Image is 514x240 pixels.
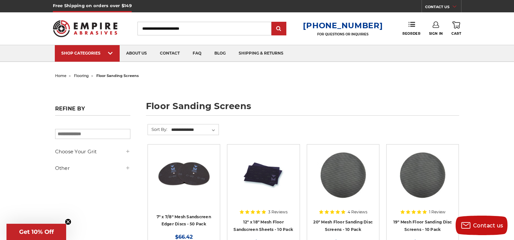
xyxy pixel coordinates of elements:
a: faq [186,45,208,62]
img: 20" Floor Sanding Mesh Screen [317,149,369,201]
a: Reorder [402,21,420,35]
a: CONTACT US [425,3,461,12]
span: 4 Reviews [348,210,367,214]
img: Empire Abrasives [53,16,118,41]
img: 7" x 7/8" Mesh Sanding Screen Edger Discs [158,149,210,201]
a: 19" Mesh Floor Sanding Disc Screens - 10 Pack [393,220,452,232]
span: Get 10% Off [19,228,54,235]
img: 19" Floor Sanding Mesh Screen [397,149,448,201]
a: about us [120,45,153,62]
a: 20" Floor Sanding Mesh Screen [312,149,375,212]
a: blog [208,45,232,62]
span: Sign In [429,32,443,36]
a: contact [153,45,186,62]
a: 7" x 7/8" Mesh Sanding Screen Edger Discs [152,149,215,212]
span: $66.42 [175,234,193,240]
a: shipping & returns [232,45,290,62]
span: 3 Reviews [268,210,288,214]
a: flooring [74,73,89,78]
a: 20" Mesh Floor Sanding Disc Screens - 10 Pack [313,220,373,232]
a: 12" x 18" Floor Sanding Screens [232,149,295,212]
div: SHOP CATEGORIES [61,51,113,56]
h5: Refine by [55,106,130,116]
h1: floor sanding screens [146,102,459,116]
div: Get 10% OffClose teaser [6,224,66,240]
a: 7" x 7/8" Mesh Sandscreen Edger Discs - 50 Pack [157,214,211,227]
a: Cart [451,21,461,36]
span: 1 Review [429,210,446,214]
span: Reorder [402,32,420,36]
h5: Choose Your Grit [55,148,130,156]
a: 12" x 18" Mesh Floor Sandscreen Sheets - 10 Pack [233,220,293,232]
input: Submit [272,22,285,35]
select: Sort By: [170,125,219,135]
a: home [55,73,66,78]
a: 19" Floor Sanding Mesh Screen [391,149,454,212]
a: [PHONE_NUMBER] [303,21,383,30]
button: Close teaser [65,219,71,225]
p: FOR QUESTIONS OR INQUIRIES [303,32,383,36]
h5: Other [55,164,130,172]
img: 12" x 18" Floor Sanding Screens [237,149,289,201]
span: Cart [451,32,461,36]
span: floor sanding screens [96,73,139,78]
span: Contact us [473,222,503,229]
button: Contact us [456,216,508,235]
label: Sort By: [148,124,167,134]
